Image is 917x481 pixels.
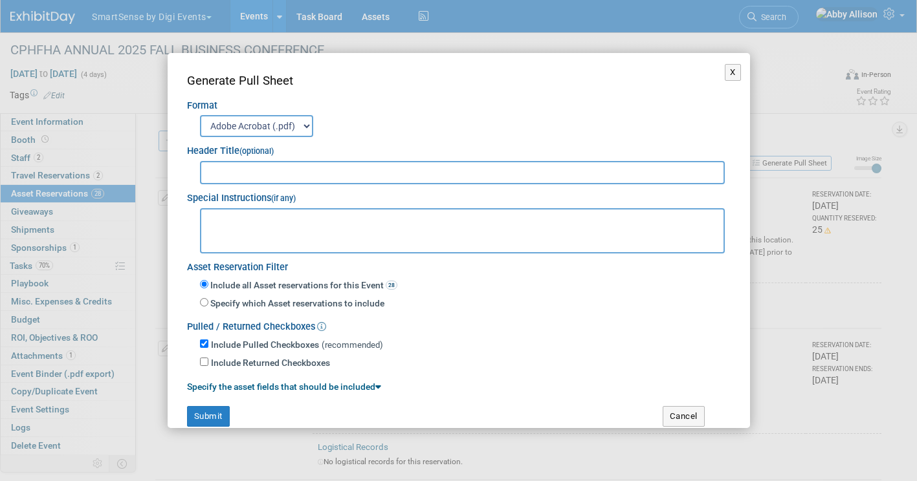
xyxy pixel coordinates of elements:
div: Asset Reservation Filter [187,253,731,275]
label: Include all Asset reservations for this Event [208,279,397,292]
label: Include Returned Checkboxes [211,357,330,370]
div: Pulled / Returned Checkboxes [187,313,731,334]
button: Cancel [663,406,705,427]
small: (optional) [239,147,274,156]
a: Specify the asset fields that should be included [187,381,381,392]
div: Special Instructions [187,184,731,206]
div: Generate Pull Sheet [187,72,731,90]
span: (recommended) [322,340,383,350]
div: Header Title [187,137,731,158]
button: Submit [187,406,230,427]
span: 28 [386,281,397,290]
label: Specify which Asset reservations to include [208,297,384,310]
small: (if any) [271,194,296,203]
label: Include Pulled Checkboxes [211,339,319,352]
div: Format [187,90,731,113]
button: X [725,64,741,81]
